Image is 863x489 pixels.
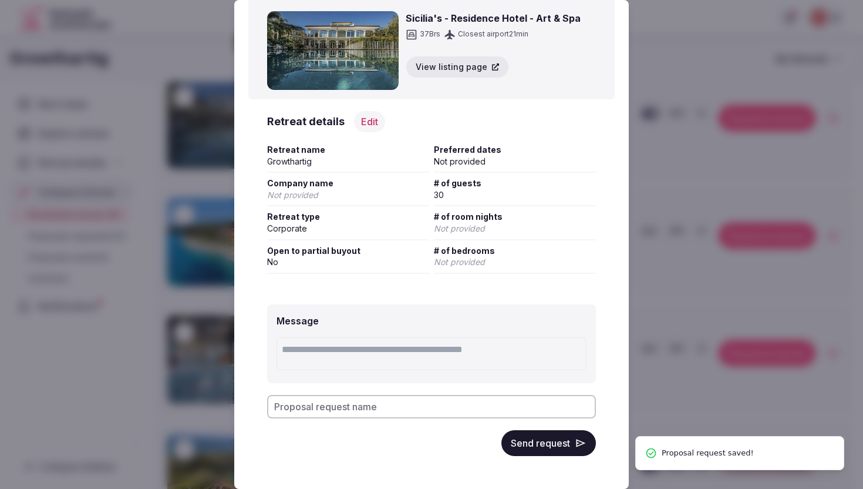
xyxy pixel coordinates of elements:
[406,56,581,78] a: View listing page
[434,211,596,223] span: # of room nights
[267,177,429,189] span: Company name
[434,245,596,257] span: # of bedrooms
[267,144,429,156] span: Retreat name
[267,256,429,268] div: No
[267,223,429,235] div: Corporate
[434,156,596,168] div: Not provided
[267,190,318,200] span: Not provided
[501,430,596,456] button: Send request
[434,189,596,201] div: 30
[267,156,429,168] div: Growthartig
[434,223,485,233] span: Not provided
[267,114,345,129] h3: Retreat details
[267,245,429,257] span: Open to partial buyout
[406,56,509,78] button: View listing page
[434,257,485,267] span: Not provided
[267,211,429,223] span: Retreat type
[458,29,528,39] span: Closest airport 21 min
[434,144,596,156] span: Preferred dates
[420,29,440,39] span: 37 Brs
[406,11,581,25] h3: Sicilia's - Residence Hotel - Art & Spa
[267,11,399,90] img: Sicilia's - Residence Hotel - Art & Spa
[354,111,385,132] button: Edit
[434,177,596,189] span: # of guests
[277,315,319,327] label: Message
